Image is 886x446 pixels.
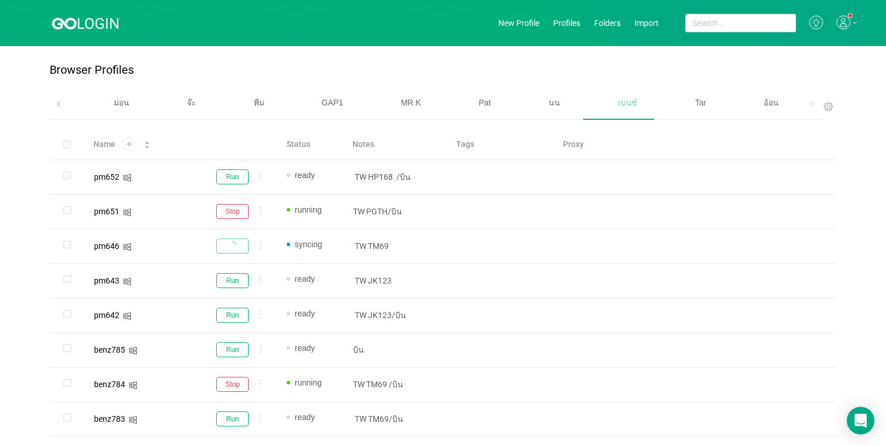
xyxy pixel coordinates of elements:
[352,138,374,150] span: Notes
[254,98,264,107] span: พีม
[94,380,125,388] div: benz784
[94,346,125,354] div: benz785
[295,309,315,318] span: ready
[295,240,322,249] span: syncing
[553,18,580,28] a: Profiles
[849,14,852,17] sup: 1
[295,413,315,422] span: ready
[56,101,62,107] i: icon: left
[123,277,132,286] i: icon: windows
[594,18,621,28] a: Folders
[387,379,405,390] span: /บิน
[295,274,315,284] span: ready
[353,240,391,252] span: TW TM69
[847,407,874,434] div: Open Intercom Messenger
[295,205,322,214] span: running
[216,411,249,426] button: Run
[395,171,412,183] span: /บิน
[695,98,706,107] span: Tar
[123,243,132,251] i: icon: windows
[295,378,322,387] span: running
[94,173,119,181] div: pm652
[94,207,119,216] div: pm651
[94,415,125,423] div: benz783
[93,138,115,150] span: Name
[123,173,132,182] i: icon: windows
[353,206,437,217] p: TW PGTH/บิน
[129,381,137,390] i: icon: windows
[618,98,637,107] span: เบนซ์
[216,308,249,323] button: Run
[114,98,129,107] span: ม่อน
[287,138,310,150] span: Status
[129,346,137,355] i: icon: windows
[353,171,395,183] span: TW HP168
[216,377,249,392] button: Stop
[123,312,132,320] i: icon: windows
[295,343,315,353] span: ready
[144,139,151,148] div: Sort
[123,208,132,217] i: icon: windows
[50,63,134,77] p: Browser Profiles
[322,98,343,107] span: GAP1
[216,169,249,184] button: Run
[549,98,560,107] span: นน
[353,413,405,425] span: TW TM69/บิน
[685,14,796,32] input: Search...
[94,277,119,285] div: pm643
[563,138,584,150] span: Proxy
[401,98,421,107] span: MR.K
[479,98,491,107] span: Pat
[144,140,151,143] i: icon: caret-up
[187,98,196,107] span: จ๊ะ
[94,242,119,250] div: pm646
[216,204,249,219] button: Stop
[635,18,659,28] a: Import
[94,311,119,319] div: pm642
[216,273,249,288] button: Run
[456,138,474,150] span: Tags
[295,171,315,180] span: ready
[809,101,815,107] i: icon: right
[353,275,393,286] span: TW JK123
[144,144,151,148] i: icon: caret-down
[353,309,408,321] span: TW JK123/บิน
[129,415,137,424] i: icon: windows
[764,98,779,107] span: อ้อน
[353,344,437,356] p: บิน
[498,18,539,28] a: New Profile
[353,379,437,390] p: TW TM69
[216,342,249,357] button: Run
